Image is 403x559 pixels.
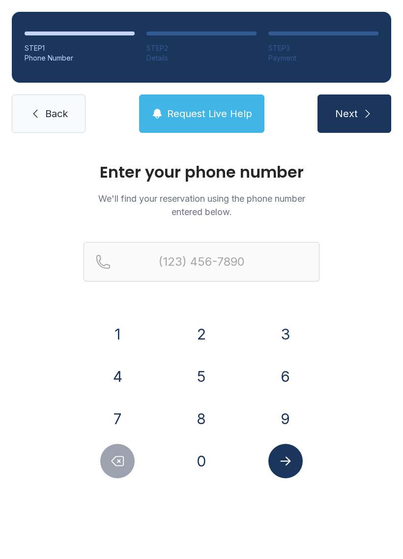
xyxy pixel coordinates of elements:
[184,359,219,394] button: 5
[184,317,219,351] button: 2
[84,242,319,281] input: Reservation phone number
[184,444,219,478] button: 0
[25,43,135,53] div: STEP 1
[84,192,319,218] p: We'll find your reservation using the phone number entered below.
[146,53,257,63] div: Details
[268,53,378,63] div: Payment
[167,107,252,121] span: Request Live Help
[184,402,219,436] button: 8
[100,402,135,436] button: 7
[100,444,135,478] button: Delete number
[84,164,319,180] h1: Enter your phone number
[268,43,378,53] div: STEP 3
[268,317,303,351] button: 3
[268,444,303,478] button: Submit lookup form
[25,53,135,63] div: Phone Number
[100,317,135,351] button: 1
[146,43,257,53] div: STEP 2
[268,359,303,394] button: 6
[335,107,358,121] span: Next
[100,359,135,394] button: 4
[268,402,303,436] button: 9
[45,107,68,121] span: Back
